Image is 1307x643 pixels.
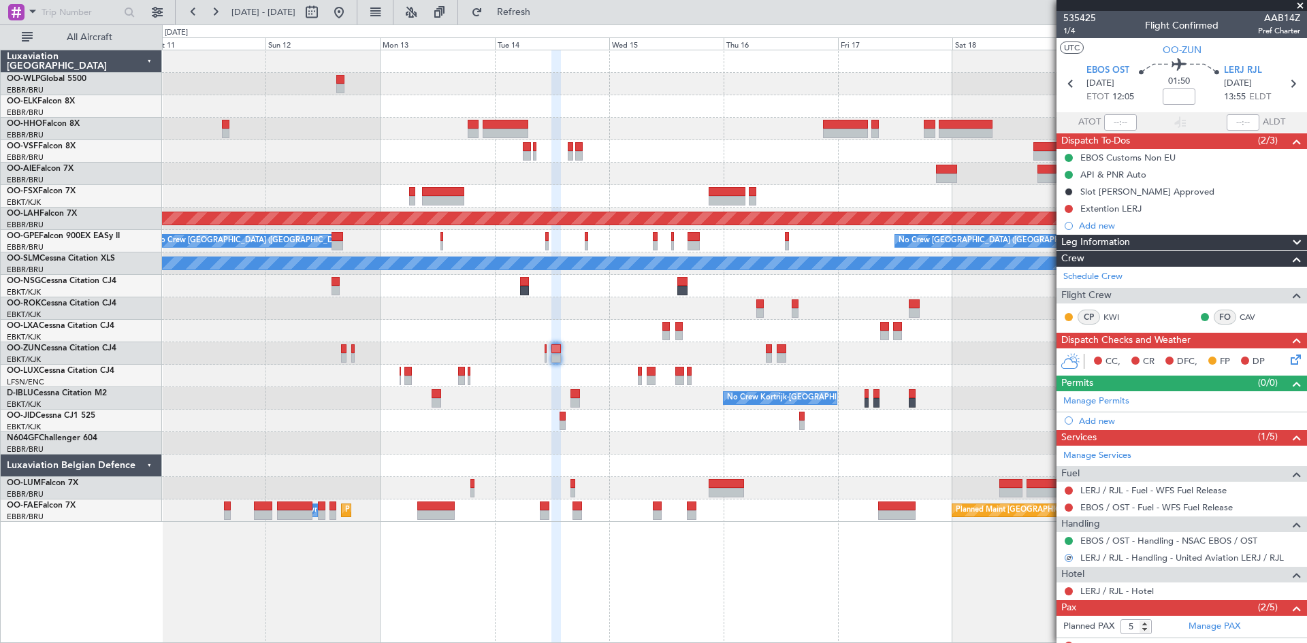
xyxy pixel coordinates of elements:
div: CP [1078,310,1100,325]
span: DP [1253,355,1265,369]
a: KWI [1103,311,1134,323]
span: 12:05 [1112,90,1134,104]
span: FP [1220,355,1230,369]
span: Handling [1061,516,1100,532]
a: OO-FSXFalcon 7X [7,187,76,195]
span: (1/5) [1258,429,1278,444]
span: All Aircraft [35,33,144,42]
a: EBKT/KJK [7,287,41,297]
div: Extention LERJ [1080,203,1142,214]
a: Schedule Crew [1063,270,1123,284]
span: 535425 [1063,11,1096,25]
label: Planned PAX [1063,620,1114,633]
span: Flight Crew [1061,288,1112,303]
span: (0/0) [1258,376,1278,390]
span: [DATE] [1224,77,1252,90]
span: DFC, [1177,355,1197,369]
a: EBBR/BRU [7,489,44,499]
a: EBBR/BRU [7,152,44,163]
a: EBBR/BRU [7,512,44,522]
a: EBBR/BRU [7,265,44,275]
span: Hotel [1061,567,1084,582]
span: OO-FSX [7,187,38,195]
div: Planned Maint [GEOGRAPHIC_DATA] ([GEOGRAPHIC_DATA] National) [956,500,1202,521]
span: AAB14Z [1258,11,1300,25]
div: Flight Confirmed [1145,18,1219,33]
span: OO-AIE [7,165,36,173]
button: All Aircraft [15,27,148,48]
a: OO-HHOFalcon 8X [7,120,80,128]
button: Refresh [465,1,547,23]
a: EBKT/KJK [7,332,41,342]
a: OO-ZUNCessna Citation CJ4 [7,344,116,352]
span: LERJ RJL [1224,64,1262,78]
a: LERJ / RJL - Hotel [1080,585,1154,597]
div: Sat 11 [151,37,265,50]
span: Fuel [1061,466,1080,482]
span: 13:55 [1224,90,1246,104]
span: OO-HHO [7,120,42,128]
span: EBOS OST [1086,64,1129,78]
a: EBOS / OST - Fuel - WFS Fuel Release [1080,501,1233,513]
span: OO-JID [7,412,35,420]
span: OO-ELK [7,97,37,105]
div: Add new [1079,220,1300,231]
span: CR [1143,355,1155,369]
a: EBKT/KJK [7,310,41,320]
div: Thu 16 [724,37,838,50]
a: EBKT/KJK [7,399,41,410]
div: EBOS Customs Non EU [1080,152,1176,163]
div: Sat 18 [952,37,1067,50]
div: No Crew Kortrijk-[GEOGRAPHIC_DATA] [727,388,867,408]
div: Tue 14 [495,37,609,50]
a: OO-ELKFalcon 8X [7,97,75,105]
span: Pref Charter [1258,25,1300,37]
span: CC, [1106,355,1120,369]
a: EBBR/BRU [7,130,44,140]
a: OO-LAHFalcon 7X [7,210,77,218]
button: UTC [1060,42,1084,54]
span: OO-NSG [7,277,41,285]
span: Leg Information [1061,235,1130,250]
a: OO-AIEFalcon 7X [7,165,74,173]
a: Manage PAX [1189,620,1240,633]
a: EBKT/KJK [7,355,41,365]
a: EBBR/BRU [7,220,44,230]
div: [DATE] [165,27,188,39]
span: OO-ROK [7,299,41,308]
span: Refresh [485,7,543,17]
div: Wed 15 [609,37,724,50]
a: EBKT/KJK [7,197,41,208]
a: EBBR/BRU [7,175,44,185]
span: OO-ZUN [7,344,41,352]
span: Pax [1061,600,1076,616]
span: Permits [1061,376,1093,391]
a: D-IBLUCessna Citation M2 [7,389,107,397]
a: OO-WLPGlobal 5500 [7,75,86,83]
span: ETOT [1086,90,1109,104]
a: EBKT/KJK [7,422,41,432]
a: OO-FAEFalcon 7X [7,501,76,510]
a: Manage Permits [1063,395,1129,408]
a: LERJ / RJL - Handling - United Aviation LERJ / RJL [1080,552,1284,563]
input: Trip Number [42,2,120,22]
div: Mon 13 [380,37,494,50]
span: ALDT [1263,116,1285,129]
div: Add new [1079,415,1300,427]
span: 01:50 [1168,75,1190,88]
div: No Crew [GEOGRAPHIC_DATA] ([GEOGRAPHIC_DATA] National) [899,231,1127,251]
a: EBBR/BRU [7,242,44,252]
span: OO-LAH [7,210,39,218]
span: OO-GPE [7,232,39,240]
span: [DATE] - [DATE] [231,6,295,18]
span: ATOT [1078,116,1101,129]
span: OO-FAE [7,501,38,510]
span: Services [1061,430,1097,446]
div: Slot [PERSON_NAME] Approved [1080,186,1214,197]
span: (2/3) [1258,133,1278,148]
span: (2/5) [1258,600,1278,614]
a: EBOS / OST - Handling - NSAC EBOS / OST [1080,535,1257,546]
span: OO-SLM [7,254,39,263]
span: Dispatch To-Dos [1061,133,1130,149]
a: OO-NSGCessna Citation CJ4 [7,277,116,285]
